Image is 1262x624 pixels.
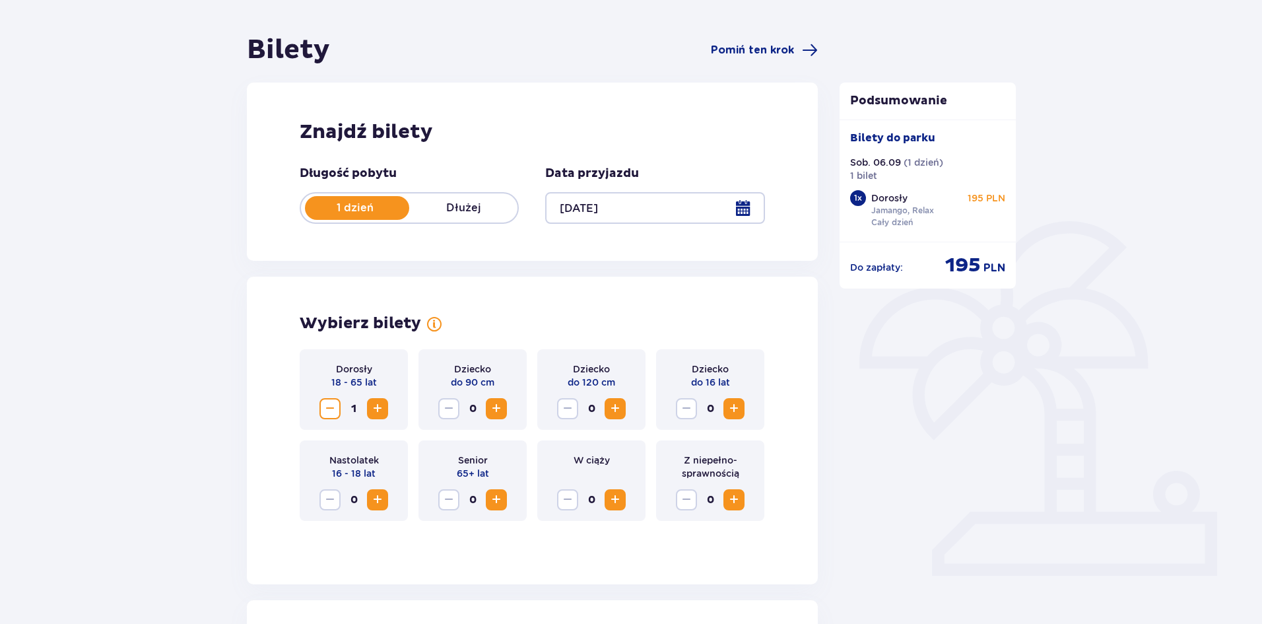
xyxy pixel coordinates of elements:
[871,205,934,217] p: Jamango, Relax
[871,217,913,228] p: Cały dzień
[438,489,459,510] button: Decrease
[983,261,1005,275] p: PLN
[711,42,818,58] a: Pomiń ten krok
[329,454,379,467] p: Nastolatek
[968,191,1005,205] p: 195 PLN
[581,398,602,419] span: 0
[457,467,489,480] p: 65+ lat
[723,398,745,419] button: Increase
[319,489,341,510] button: Decrease
[840,93,1016,109] p: Podsumowanie
[332,467,376,480] p: 16 - 18 lat
[850,156,901,169] p: Sob. 06.09
[723,489,745,510] button: Increase
[557,398,578,419] button: Decrease
[300,314,421,333] p: Wybierz bilety
[367,398,388,419] button: Increase
[676,489,697,510] button: Decrease
[850,169,877,182] p: 1 bilet
[301,201,409,215] p: 1 dzień
[945,253,981,278] p: 195
[605,398,626,419] button: Increase
[462,398,483,419] span: 0
[871,191,908,205] p: Dorosły
[319,398,341,419] button: Decrease
[247,34,330,67] h1: Bilety
[343,489,364,510] span: 0
[574,454,610,467] p: W ciąży
[850,261,903,274] p: Do zapłaty :
[850,131,935,145] p: Bilety do parku
[581,489,602,510] span: 0
[573,363,610,376] p: Dziecko
[462,489,483,510] span: 0
[691,376,730,389] p: do 16 lat
[458,454,488,467] p: Senior
[667,454,754,480] p: Z niepełno­sprawnością
[454,363,491,376] p: Dziecko
[700,398,721,419] span: 0
[545,166,639,182] p: Data przyjazdu
[367,489,388,510] button: Increase
[676,398,697,419] button: Decrease
[568,376,615,389] p: do 120 cm
[557,489,578,510] button: Decrease
[438,398,459,419] button: Decrease
[711,43,794,57] span: Pomiń ten krok
[850,190,866,206] div: 1 x
[486,489,507,510] button: Increase
[409,201,517,215] p: Dłużej
[486,398,507,419] button: Increase
[700,489,721,510] span: 0
[336,363,372,376] p: Dorosły
[605,489,626,510] button: Increase
[300,166,397,182] p: Długość pobytu
[300,120,765,145] h2: Znajdź bilety
[904,156,943,169] p: ( 1 dzień )
[692,363,729,376] p: Dziecko
[451,376,494,389] p: do 90 cm
[343,398,364,419] span: 1
[331,376,377,389] p: 18 - 65 lat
